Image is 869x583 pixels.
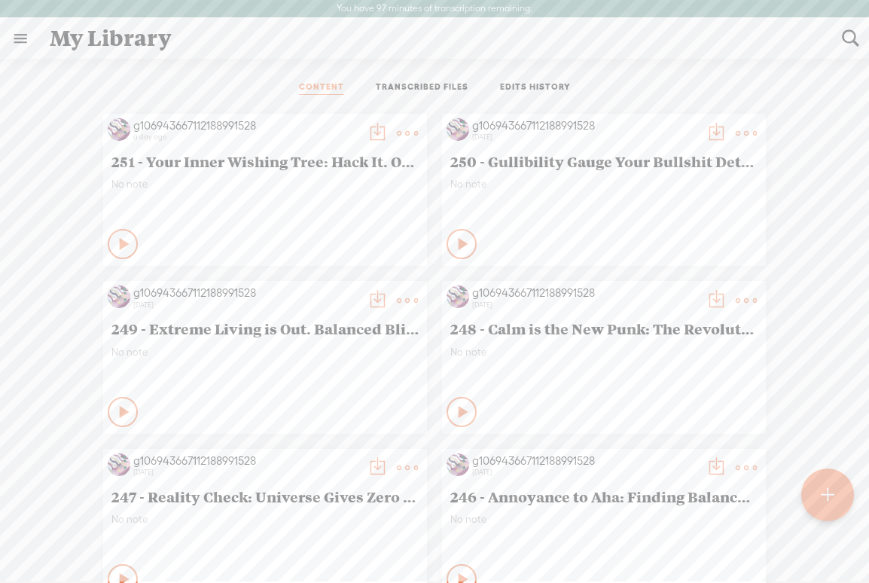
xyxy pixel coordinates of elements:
span: No note [450,178,758,191]
div: [DATE] [472,468,698,477]
div: [DATE] [133,301,359,310]
img: http%3A%2F%2Fres.cloudinary.com%2Ftrebble-fm%2Fimage%2Fupload%2Fv1726024757%2Fcom.trebble.trebble... [108,453,130,476]
span: No note [111,513,419,526]
span: No note [111,346,419,359]
label: You have 97 minutes of transcription remaining. [337,3,532,15]
div: g106943667112188991528 [472,118,698,133]
span: 249 - Extreme Living is Out. Balanced Bliss is In [111,319,419,337]
div: [DATE] [133,468,359,477]
span: No note [111,178,419,191]
span: No note [450,346,758,359]
div: a day ago [133,133,359,142]
img: http%3A%2F%2Fres.cloudinary.com%2Ftrebble-fm%2Fimage%2Fupload%2Fv1726024757%2Fcom.trebble.trebble... [447,453,469,476]
span: 250 - Gullibility Gauge Your Bullshit Detector Just Leveled Up [450,152,758,170]
div: My Library [39,19,831,58]
span: 251 - Your Inner Wishing Tree: Hack It. Own It. Live It [111,152,419,170]
span: No note [450,513,758,526]
img: http%3A%2F%2Fres.cloudinary.com%2Ftrebble-fm%2Fimage%2Fupload%2Fv1726024757%2Fcom.trebble.trebble... [447,118,469,141]
img: http%3A%2F%2Fres.cloudinary.com%2Ftrebble-fm%2Fimage%2Fupload%2Fv1726024757%2Fcom.trebble.trebble... [108,285,130,308]
a: EDITS HISTORY [500,81,571,95]
span: 246 - Annoyance to Aha: Finding Balance Within Chaos [450,487,758,505]
div: [DATE] [472,133,698,142]
a: CONTENT [299,81,344,95]
div: g106943667112188991528 [472,453,698,469]
img: http%3A%2F%2Fres.cloudinary.com%2Ftrebble-fm%2Fimage%2Fupload%2Fv1726024757%2Fcom.trebble.trebble... [447,285,469,308]
div: g106943667112188991528 [133,453,359,469]
span: 247 - Reality Check: Universe Gives Zero F*cks About Feelings [111,487,419,505]
span: 248 - Calm is the New Punk: The Revolution Starts [450,319,758,337]
a: TRANSCRIBED FILES [376,81,468,95]
div: g106943667112188991528 [472,285,698,301]
div: g106943667112188991528 [133,285,359,301]
img: http%3A%2F%2Fres.cloudinary.com%2Ftrebble-fm%2Fimage%2Fupload%2Fv1726024757%2Fcom.trebble.trebble... [108,118,130,141]
div: [DATE] [472,301,698,310]
div: g106943667112188991528 [133,118,359,133]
